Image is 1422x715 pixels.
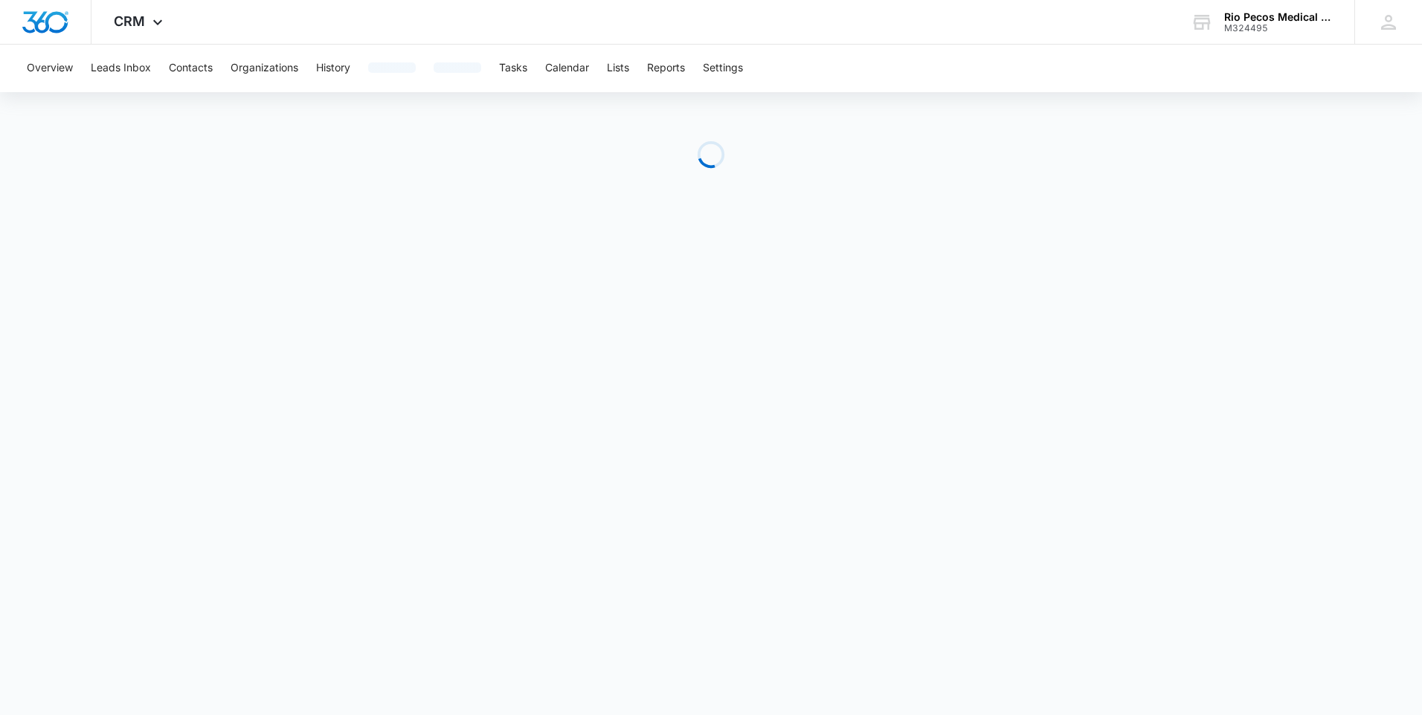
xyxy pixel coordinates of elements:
[607,45,629,92] button: Lists
[545,45,589,92] button: Calendar
[114,13,145,29] span: CRM
[231,45,298,92] button: Organizations
[169,45,213,92] button: Contacts
[27,45,73,92] button: Overview
[91,45,151,92] button: Leads Inbox
[316,45,350,92] button: History
[1224,23,1333,33] div: account id
[647,45,685,92] button: Reports
[499,45,527,92] button: Tasks
[1224,11,1333,23] div: account name
[703,45,743,92] button: Settings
